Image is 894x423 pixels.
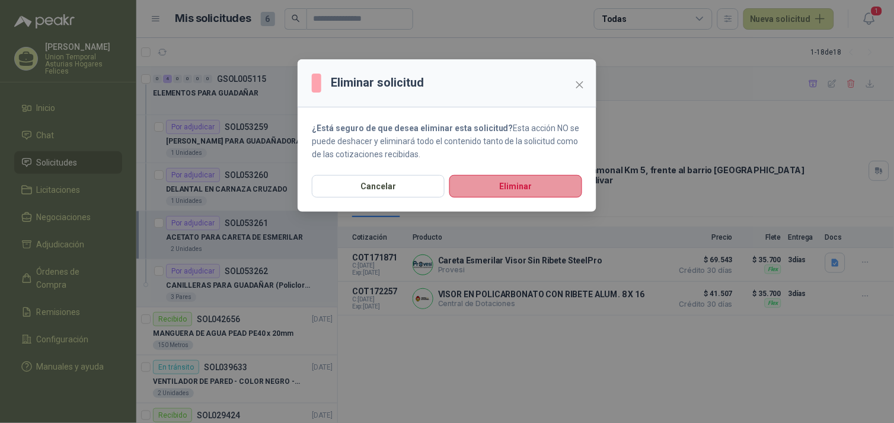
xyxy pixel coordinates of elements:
[331,74,424,92] h3: Eliminar solicitud
[575,80,585,90] span: close
[312,175,445,198] button: Cancelar
[312,122,582,161] p: Esta acción NO se puede deshacer y eliminará todo el contenido tanto de la solicitud como de las ...
[312,123,513,133] strong: ¿Está seguro de que desea eliminar esta solicitud?
[449,175,582,198] button: Eliminar
[570,75,589,94] button: Close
